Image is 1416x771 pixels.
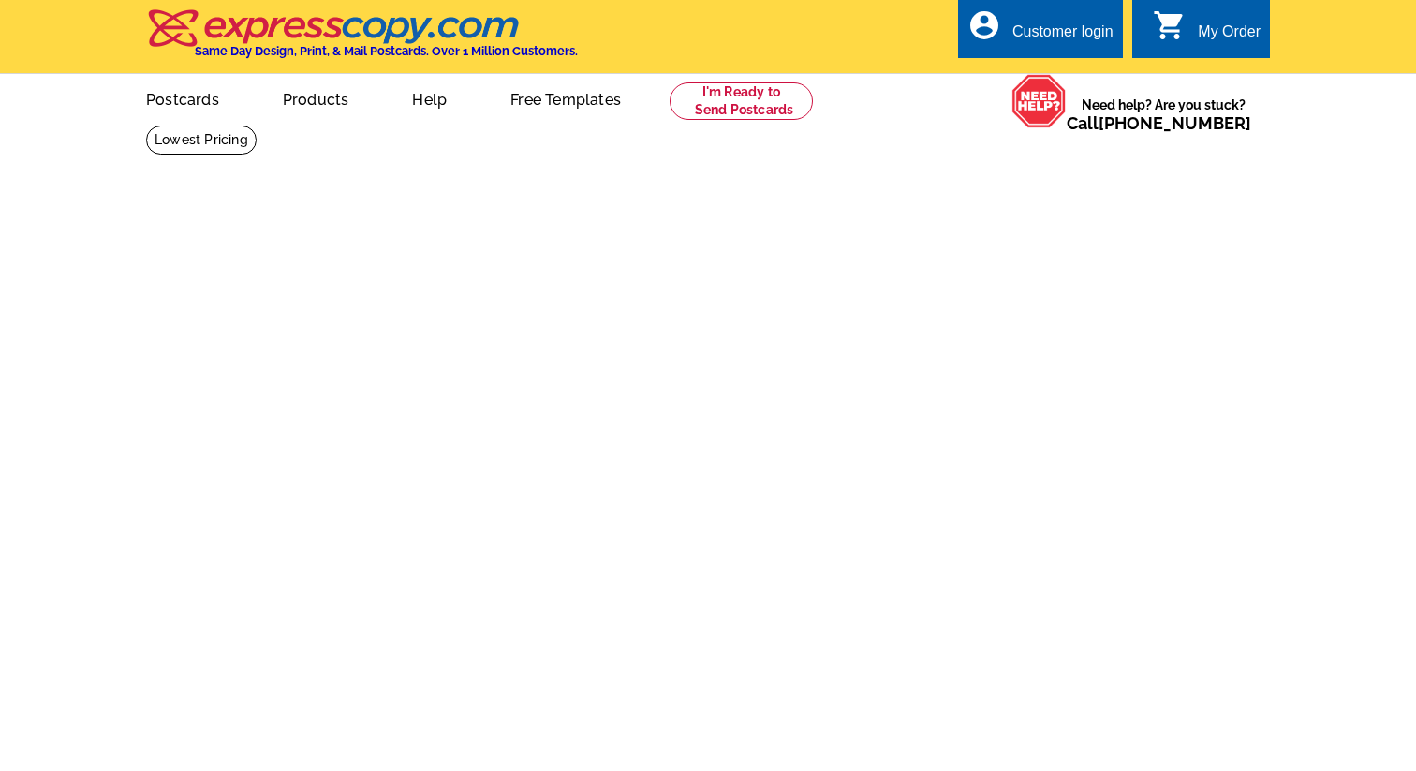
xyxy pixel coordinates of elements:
a: Products [253,76,379,120]
img: help [1011,74,1067,128]
i: shopping_cart [1153,8,1187,42]
span: Call [1067,113,1251,133]
a: Free Templates [480,76,651,120]
a: Postcards [116,76,249,120]
a: Help [382,76,477,120]
div: Customer login [1012,23,1114,50]
i: account_circle [967,8,1001,42]
a: [PHONE_NUMBER] [1099,113,1251,133]
a: shopping_cart My Order [1153,21,1261,44]
span: Need help? Are you stuck? [1067,96,1261,133]
a: account_circle Customer login [967,21,1114,44]
h4: Same Day Design, Print, & Mail Postcards. Over 1 Million Customers. [195,44,578,58]
div: My Order [1198,23,1261,50]
a: Same Day Design, Print, & Mail Postcards. Over 1 Million Customers. [146,22,578,58]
